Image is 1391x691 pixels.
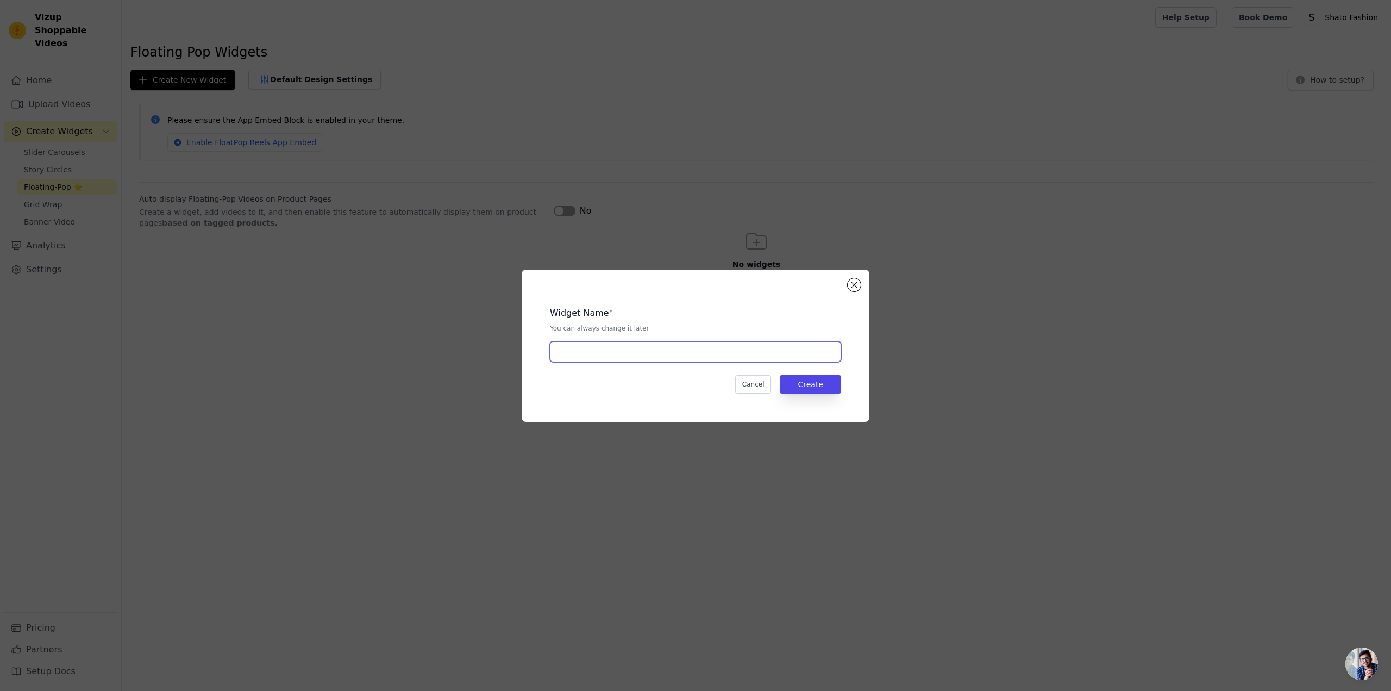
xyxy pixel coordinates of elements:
[550,324,841,333] p: You can always change it later
[735,375,772,394] button: Cancel
[550,307,609,320] legend: Widget Name
[848,278,861,291] button: Close modal
[1345,648,1378,680] a: Open chat
[780,375,841,394] button: Create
